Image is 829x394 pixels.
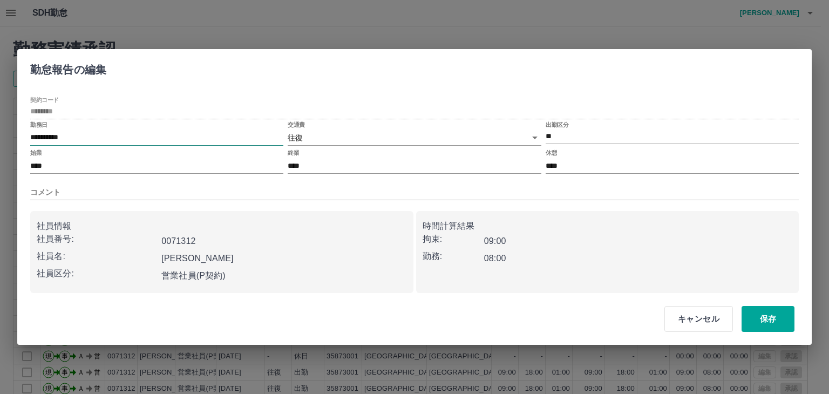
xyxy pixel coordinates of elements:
[546,120,568,128] label: 出勤区分
[161,236,195,246] b: 0071312
[37,220,407,233] p: 社員情報
[37,233,157,246] p: 社員番号:
[37,250,157,263] p: 社員名:
[37,267,157,280] p: 社員区分:
[423,220,793,233] p: 時間計算結果
[17,49,119,86] h2: 勤怠報告の編集
[423,250,484,263] p: 勤務:
[546,149,557,157] label: 休憩
[30,120,47,128] label: 勤務日
[484,254,506,263] b: 08:00
[161,271,226,280] b: 営業社員(P契約)
[288,149,299,157] label: 終業
[288,130,541,146] div: 往復
[484,236,506,246] b: 09:00
[30,149,42,157] label: 始業
[423,233,484,246] p: 拘束:
[288,120,305,128] label: 交通費
[161,254,234,263] b: [PERSON_NAME]
[742,306,794,332] button: 保存
[30,96,59,104] label: 契約コード
[664,306,733,332] button: キャンセル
